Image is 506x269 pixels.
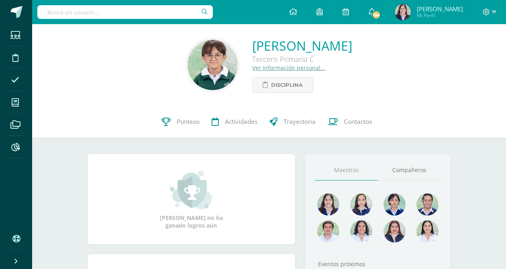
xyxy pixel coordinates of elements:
[350,220,372,242] img: 74e021dbc1333a55a6a6352084f0f183.png
[252,64,325,72] a: Ver información personal...
[151,170,231,229] div: [PERSON_NAME] no ha ganado logros aún
[252,77,313,93] a: Disciplina
[384,193,406,216] img: d3199913b2ba78bdc4d77a65fe615627.png
[271,78,303,92] span: Disciplina
[155,106,206,138] a: Punteos
[252,37,352,54] a: [PERSON_NAME]
[315,160,378,181] a: Maestros
[384,220,406,242] img: 59227928e3dac575fdf63e669d788b56.png
[416,220,439,242] img: e88866c1a8bf4b3153ff9c6787b2a6b2.png
[317,193,339,216] img: 622beff7da537a3f0b3c15e5b2b9eed9.png
[344,117,372,126] span: Contactos
[284,117,316,126] span: Trayectoria
[395,4,411,20] img: 4580ac292eff67b9f38c534a54293cd6.png
[417,5,463,13] span: [PERSON_NAME]
[417,12,463,19] span: Mi Perfil
[37,5,213,19] input: Busca un usuario...
[378,160,441,181] a: Compañeros
[252,54,352,64] div: Tercero Primaria C
[177,117,200,126] span: Punteos
[350,193,372,216] img: e0582db7cc524a9960c08d03de9ec803.png
[315,260,441,268] div: Eventos próximos
[322,106,378,138] a: Contactos
[372,10,381,19] span: 194
[188,40,238,90] img: 49044d600b70773a18eb1d98d3b17b58.png
[263,106,322,138] a: Trayectoria
[317,220,339,242] img: f0af4734c025b990c12c69d07632b04a.png
[169,170,213,210] img: achievement_small.png
[225,117,257,126] span: Actividades
[206,106,263,138] a: Actividades
[416,193,439,216] img: e3394e7adb7c8ac64a4cac27f35e8a2d.png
